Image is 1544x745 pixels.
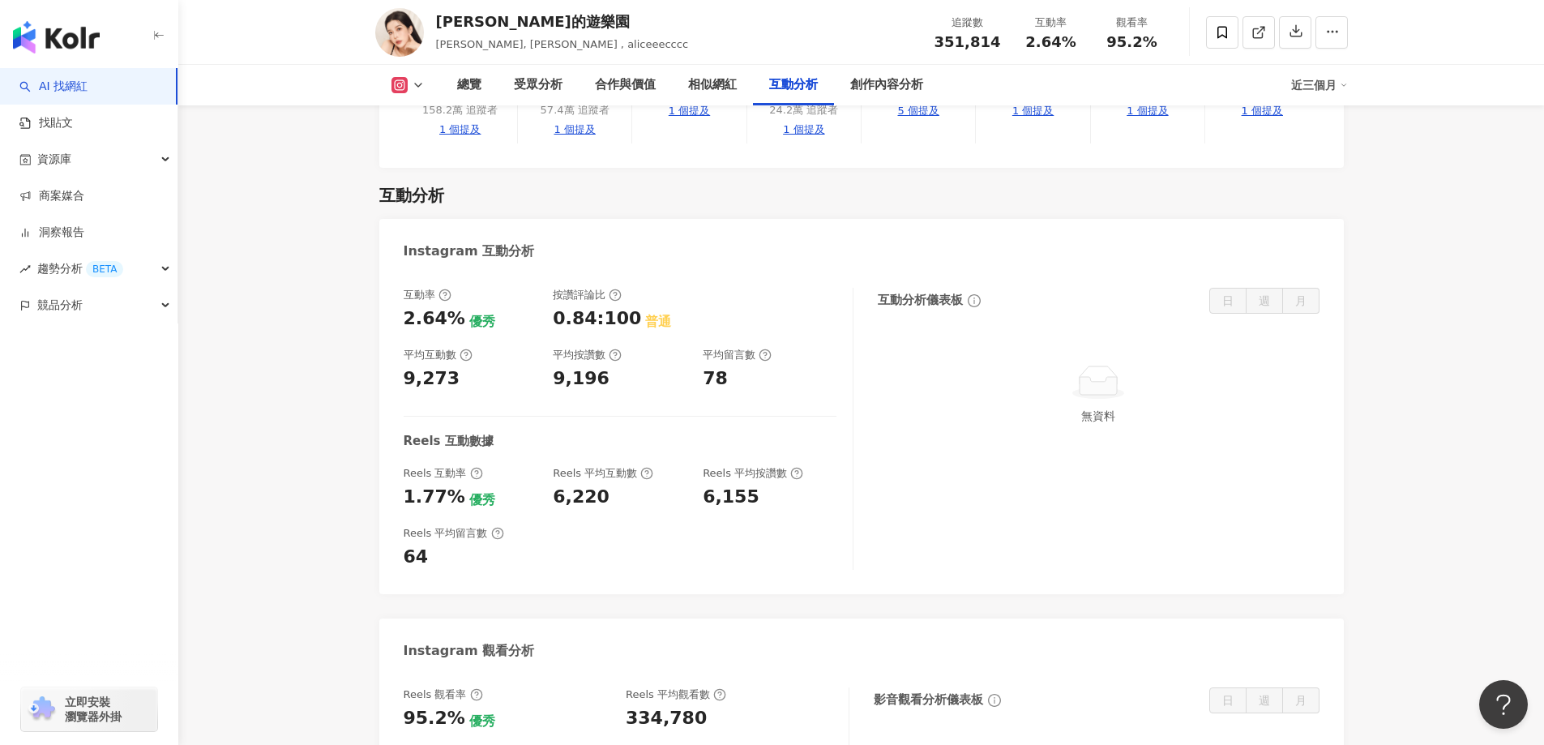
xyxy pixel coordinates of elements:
div: 64 [404,545,429,570]
span: info-circle [965,292,983,310]
span: 月 [1295,694,1307,707]
div: 9,196 [553,366,609,392]
span: 2.64% [1025,34,1076,50]
span: 資源庫 [37,141,71,178]
span: rise [19,263,31,275]
a: searchAI 找網紅 [19,79,88,95]
div: 1 個提及 [669,104,710,118]
div: 創作內容分析 [850,75,923,95]
div: 優秀 [469,713,495,730]
div: [PERSON_NAME]的遊樂園 [436,11,689,32]
div: 1 個提及 [1012,104,1054,118]
span: 月 [1295,294,1307,307]
div: 2.64% [404,306,465,332]
div: 95.2% [404,706,465,731]
div: 334,780 [626,706,707,731]
div: 0.84:100 [553,306,641,332]
div: Reels 平均觀看數 [626,687,726,702]
div: 相似網紅 [688,75,737,95]
div: 6,155 [703,485,759,510]
div: 優秀 [469,313,495,331]
div: 互動分析 [379,184,444,207]
span: 趨勢分析 [37,250,123,287]
div: 平均按讚數 [553,348,622,362]
div: 1 個提及 [783,122,824,137]
div: 5 個提及 [898,104,939,118]
div: Instagram 互動分析 [404,242,535,260]
div: 互動率 [1020,15,1082,31]
span: 週 [1259,694,1270,707]
div: 78 [703,366,728,392]
span: 95.2% [1106,34,1157,50]
iframe: Help Scout Beacon - Open [1479,680,1528,729]
div: 合作與價值 [595,75,656,95]
a: chrome extension立即安裝 瀏覽器外掛 [21,687,157,731]
div: 平均互動數 [404,348,473,362]
div: 158.2萬 追蹤者 [422,103,498,118]
div: 1 個提及 [439,122,481,137]
a: 商案媒合 [19,188,84,204]
div: 57.4萬 追蹤者 [541,103,609,118]
div: 影音觀看分析儀表板 [874,691,983,709]
div: Reels 互動數據 [404,433,494,450]
div: 追蹤數 [935,15,1001,31]
div: 1.77% [404,485,465,510]
div: 24.2萬 追蹤者 [769,103,838,118]
img: chrome extension [26,696,58,722]
div: 6,220 [553,485,609,510]
div: Reels 平均留言數 [404,526,504,541]
div: 受眾分析 [514,75,562,95]
div: 9,273 [404,366,460,392]
div: 總覽 [457,75,481,95]
span: info-circle [986,691,1003,709]
img: logo [13,21,100,54]
div: 無資料 [884,407,1313,425]
div: 普通 [645,313,671,331]
div: 近三個月 [1291,72,1348,98]
div: 互動率 [404,288,451,302]
a: 找貼文 [19,115,73,131]
span: 週 [1259,294,1270,307]
div: Reels 互動率 [404,466,483,481]
span: [PERSON_NAME], [PERSON_NAME] , aliceeecccc [436,38,689,50]
div: 平均留言數 [703,348,772,362]
span: 日 [1222,294,1234,307]
span: 日 [1222,694,1234,707]
span: 競品分析 [37,287,83,323]
div: 1 個提及 [1242,104,1283,118]
div: 優秀 [469,491,495,509]
div: 觀看率 [1101,15,1163,31]
div: Reels 平均按讚數 [703,466,803,481]
div: 互動分析儀表板 [878,292,963,309]
div: 按讚評論比 [553,288,622,302]
div: BETA [86,261,123,277]
div: 互動分析 [769,75,818,95]
img: KOL Avatar [375,8,424,57]
div: 1 個提及 [554,122,595,137]
div: 1 個提及 [1127,104,1168,118]
span: 351,814 [935,33,1001,50]
div: Reels 觀看率 [404,687,483,702]
span: 立即安裝 瀏覽器外掛 [65,695,122,724]
div: Reels 平均互動數 [553,466,653,481]
a: 洞察報告 [19,225,84,241]
div: Instagram 觀看分析 [404,642,535,660]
